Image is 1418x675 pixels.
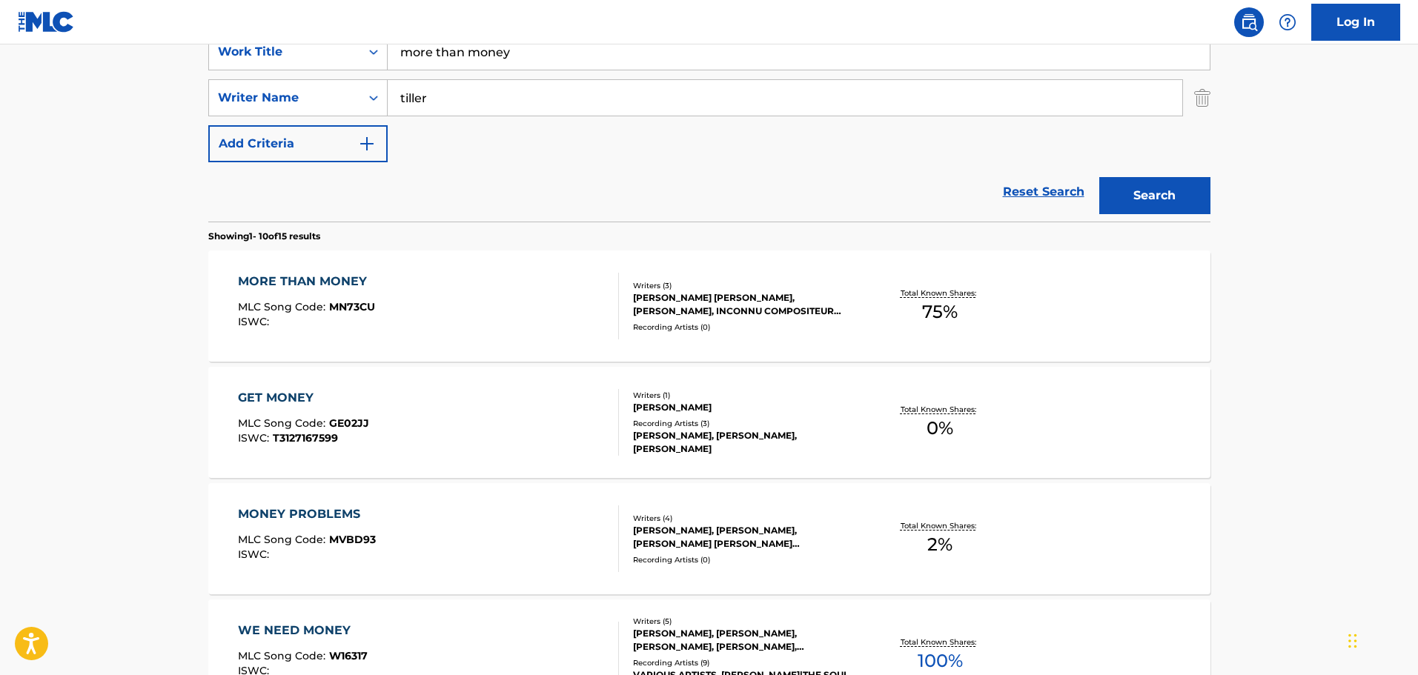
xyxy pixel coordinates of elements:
div: Writer Name [218,89,351,107]
p: Total Known Shares: [901,520,980,531]
img: Delete Criterion [1194,79,1210,116]
div: Help [1273,7,1302,37]
div: [PERSON_NAME], [PERSON_NAME], [PERSON_NAME], [PERSON_NAME], [PERSON_NAME] [633,627,857,654]
button: Add Criteria [208,125,388,162]
span: 2 % [927,531,952,558]
p: Showing 1 - 10 of 15 results [208,230,320,243]
div: WE NEED MONEY [238,622,368,639]
div: [PERSON_NAME] [PERSON_NAME], [PERSON_NAME], INCONNU COMPOSITEUR AUTEUR [633,291,857,318]
div: Writers ( 1 ) [633,390,857,401]
div: MONEY PROBLEMS [238,505,376,523]
span: 75 % [922,299,958,325]
div: MORE THAN MONEY [238,273,375,290]
div: Writers ( 5 ) [633,616,857,627]
span: ISWC : [238,548,273,561]
iframe: Chat Widget [1344,604,1418,675]
span: MLC Song Code : [238,533,329,546]
a: MONEY PROBLEMSMLC Song Code:MVBD93ISWC:Writers (4)[PERSON_NAME], [PERSON_NAME], [PERSON_NAME] [PE... [208,483,1210,594]
a: Reset Search [995,176,1092,208]
span: 100 % [918,648,963,674]
div: Recording Artists ( 0 ) [633,322,857,333]
div: Recording Artists ( 9 ) [633,657,857,668]
div: [PERSON_NAME], [PERSON_NAME], [PERSON_NAME] [PERSON_NAME] [PERSON_NAME] [633,524,857,551]
span: T3127167599 [273,431,338,445]
img: help [1279,13,1296,31]
div: Writers ( 3 ) [633,280,857,291]
div: GET MONEY [238,389,369,407]
span: ISWC : [238,431,273,445]
a: Public Search [1234,7,1264,37]
span: ISWC : [238,315,273,328]
p: Total Known Shares: [901,287,980,299]
span: MVBD93 [329,533,376,546]
span: MLC Song Code : [238,416,329,430]
img: MLC Logo [18,11,75,33]
div: Drag [1348,619,1357,663]
div: Work Title [218,43,351,61]
span: MN73CU [329,300,375,313]
div: [PERSON_NAME], [PERSON_NAME], [PERSON_NAME] [633,429,857,456]
span: W16317 [329,649,368,662]
a: MORE THAN MONEYMLC Song Code:MN73CUISWC:Writers (3)[PERSON_NAME] [PERSON_NAME], [PERSON_NAME], IN... [208,250,1210,362]
a: Log In [1311,4,1400,41]
form: Search Form [208,33,1210,222]
p: Total Known Shares: [901,636,980,648]
div: Writers ( 4 ) [633,513,857,524]
span: MLC Song Code : [238,649,329,662]
img: search [1240,13,1258,31]
a: GET MONEYMLC Song Code:GE02JJISWC:T3127167599Writers (1)[PERSON_NAME]Recording Artists (3)[PERSON... [208,367,1210,478]
img: 9d2ae6d4665cec9f34b9.svg [358,135,376,153]
div: Recording Artists ( 3 ) [633,418,857,429]
div: Recording Artists ( 0 ) [633,554,857,565]
span: GE02JJ [329,416,369,430]
p: Total Known Shares: [901,404,980,415]
span: MLC Song Code : [238,300,329,313]
button: Search [1099,177,1210,214]
span: 0 % [927,415,953,442]
div: [PERSON_NAME] [633,401,857,414]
